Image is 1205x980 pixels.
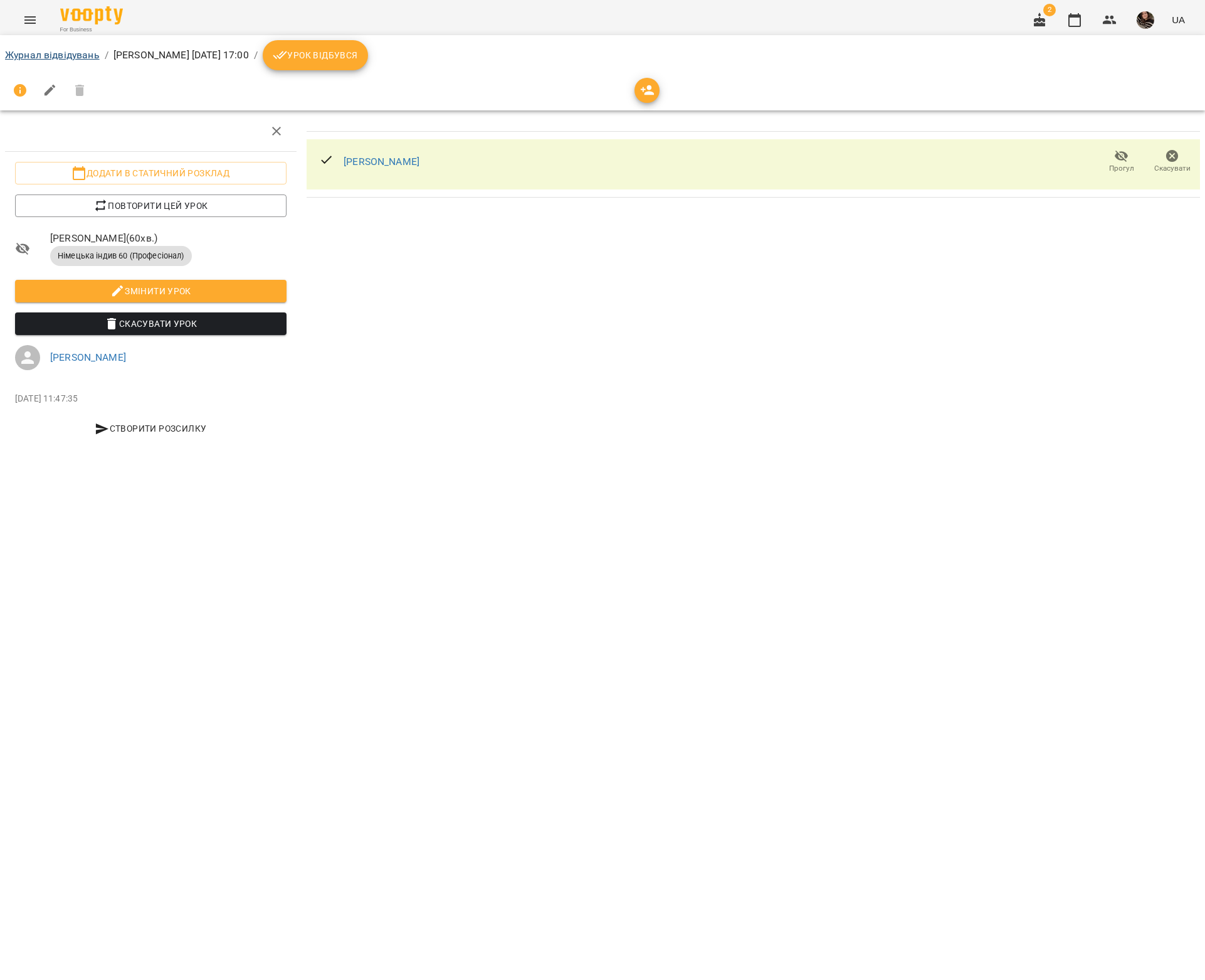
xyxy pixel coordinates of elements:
button: UA [1167,8,1190,31]
span: For Business [60,26,123,34]
button: Повторити цей урок [15,194,287,217]
button: Menu [15,5,45,35]
img: 50c54b37278f070f9d74a627e50a0a9b.jpg [1137,11,1154,29]
span: Змінити урок [25,284,276,299]
span: Повторити цей урок [25,198,276,213]
p: [PERSON_NAME] [DATE] 17:00 [113,48,249,63]
span: Урок відбувся [273,48,358,63]
a: [PERSON_NAME] [344,156,419,168]
nav: breadcrumb [5,40,1200,70]
a: Журнал відвідувань [5,49,100,61]
span: Створити розсилку [20,421,282,436]
span: Німецька індив 60 (Професіонал) [50,250,192,262]
img: Voopty Logo [60,6,123,24]
button: Скасувати Урок [15,312,287,335]
a: [PERSON_NAME] [50,351,126,363]
span: Додати в статичний розклад [25,166,276,181]
span: Скасувати [1154,163,1191,174]
span: 2 [1043,4,1056,16]
li: / [254,48,258,63]
span: Прогул [1109,163,1134,174]
button: Додати в статичний розклад [15,162,287,184]
span: Скасувати Урок [25,316,276,331]
p: [DATE] 11:47:35 [15,393,287,405]
span: UA [1172,13,1185,26]
button: Скасувати [1147,144,1197,179]
li: / [105,48,108,63]
span: [PERSON_NAME] ( 60 хв. ) [50,231,287,246]
button: Створити розсилку [15,417,287,440]
button: Прогул [1096,144,1147,179]
button: Змінити урок [15,280,287,302]
button: Урок відбувся [263,40,368,70]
